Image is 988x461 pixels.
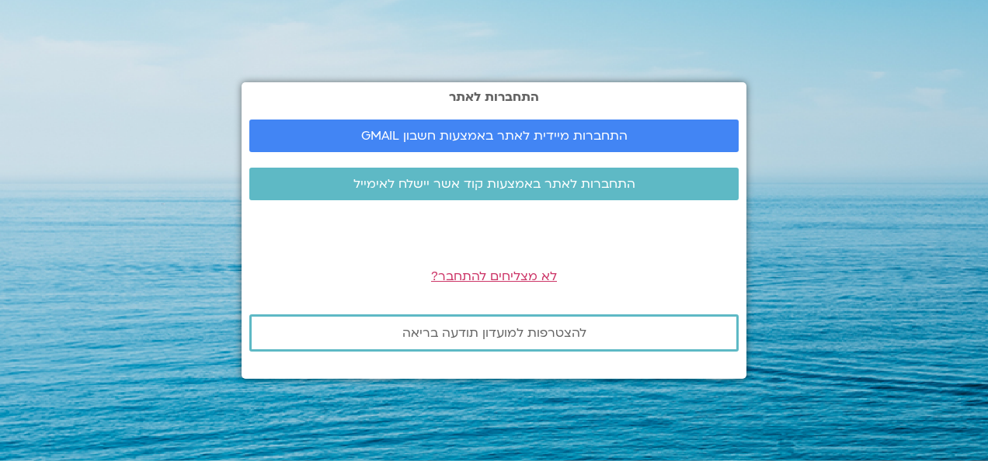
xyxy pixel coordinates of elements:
[431,268,557,285] a: לא מצליחים להתחבר?
[249,314,739,352] a: להצטרפות למועדון תודעה בריאה
[249,168,739,200] a: התחברות לאתר באמצעות קוד אשר יישלח לאימייל
[249,120,739,152] a: התחברות מיידית לאתר באמצעות חשבון GMAIL
[353,177,635,191] span: התחברות לאתר באמצעות קוד אשר יישלח לאימייל
[249,90,739,104] h2: התחברות לאתר
[402,326,586,340] span: להצטרפות למועדון תודעה בריאה
[361,129,628,143] span: התחברות מיידית לאתר באמצעות חשבון GMAIL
